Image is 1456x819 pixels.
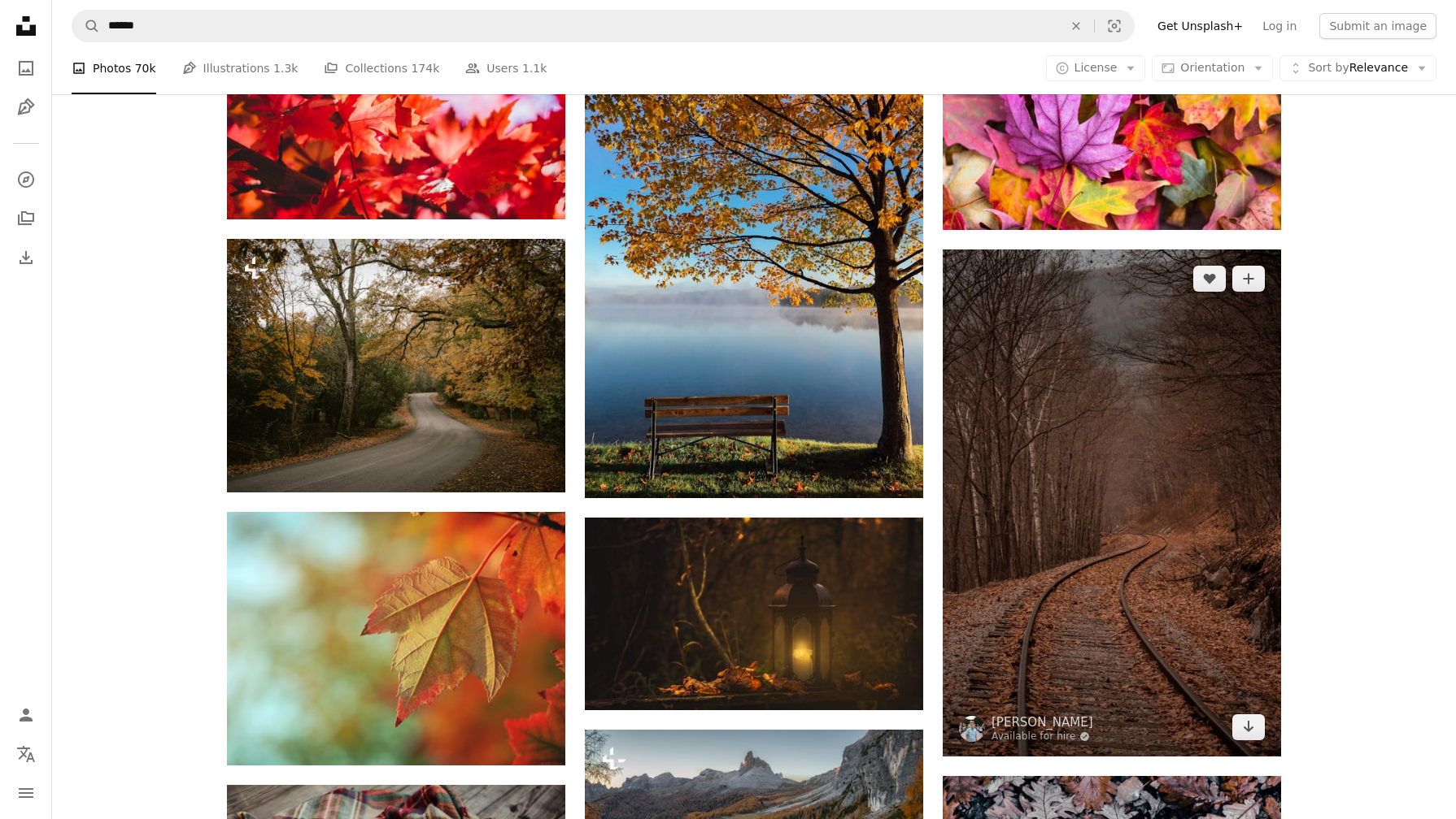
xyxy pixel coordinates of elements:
[585,47,923,498] img: brown wooden bench beside tree
[10,241,42,274] a: Download History
[1058,11,1094,41] button: Clear
[1075,61,1118,74] span: License
[10,202,42,235] a: Collections
[585,265,923,279] a: brown wooden bench beside tree
[992,730,1093,743] a: Available for hire
[324,42,439,94] a: Collections 174k
[1180,61,1245,74] span: Orientation
[10,777,42,809] button: Menu
[1095,11,1134,41] button: Visual search
[10,738,42,770] button: Language
[227,630,565,645] a: bokeh lights photography of brown maple leaf
[72,10,1135,42] form: Find visuals sitewide
[992,714,1093,730] a: [PERSON_NAME]
[943,249,1281,756] img: landscape photography of train rails between forest
[1148,13,1253,39] a: Get Unsplash+
[522,59,547,77] span: 1.1k
[1193,266,1226,292] button: Like
[10,52,42,84] a: Photos
[465,42,547,94] a: Users 1.1k
[1308,61,1349,74] span: Sort by
[1319,13,1436,39] button: Submit an image
[182,42,299,94] a: Illustrations 1.3k
[1046,55,1146,81] button: License
[227,512,565,765] img: bokeh lights photography of brown maple leaf
[585,518,923,710] img: yellow pillar candle in black lantern
[1279,55,1436,81] button: Sort byRelevance
[273,59,298,77] span: 1.3k
[10,91,42,123] a: Illustrations
[1308,60,1408,76] span: Relevance
[1253,13,1306,39] a: Log in
[227,357,565,372] a: a road with trees on either side
[10,163,42,196] a: Explore
[959,716,985,742] img: Go to Adam Bixby's profile
[227,239,565,492] img: a road with trees on either side
[1232,714,1265,740] a: Download
[1152,55,1273,81] button: Orientation
[10,10,42,45] a: Home — Unsplash
[943,5,1281,230] img: flat lay photography of purple and red leaves
[411,59,439,77] span: 174k
[72,11,100,41] button: Search Unsplash
[1232,266,1265,292] button: Add to Collection
[943,110,1281,124] a: flat lay photography of purple and red leaves
[943,495,1281,509] a: landscape photography of train rails between forest
[10,699,42,731] a: Log in / Sign up
[585,606,923,621] a: yellow pillar candle in black lantern
[227,99,565,114] a: closeup photography of red leaf plant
